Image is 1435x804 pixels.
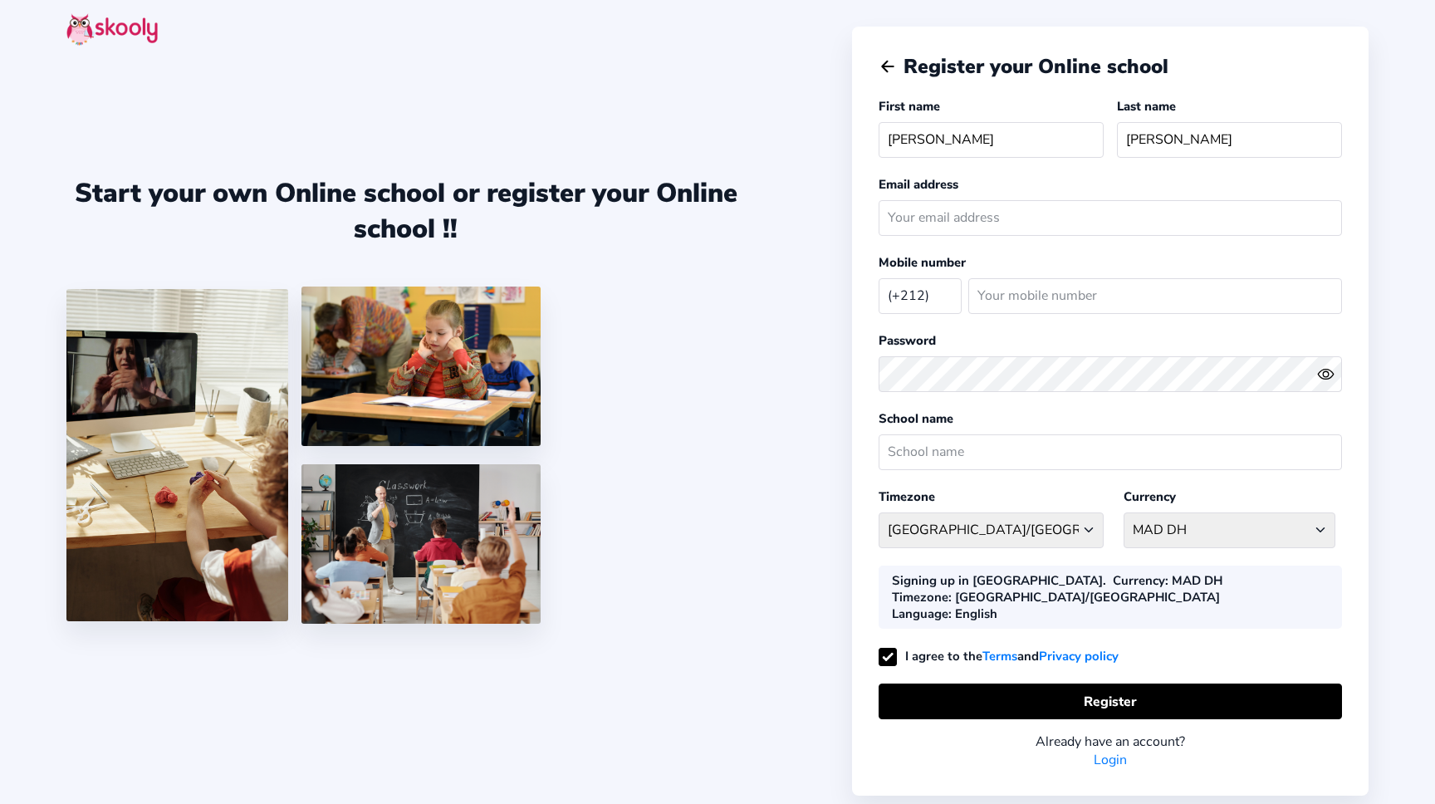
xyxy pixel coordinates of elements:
input: School name [879,434,1342,470]
b: Language [892,605,948,622]
div: : [GEOGRAPHIC_DATA]/[GEOGRAPHIC_DATA] [892,589,1220,605]
span: Register your Online school [904,53,1168,80]
label: Email address [879,176,958,193]
div: Already have an account? [879,733,1342,751]
label: Mobile number [879,254,966,271]
a: Terms [982,646,1017,667]
a: Login [1094,751,1127,769]
button: arrow back outline [879,57,897,76]
label: School name [879,410,953,427]
b: Currency [1113,572,1165,589]
input: Your last name [1117,122,1342,158]
label: Currency [1124,488,1176,505]
label: Password [879,332,936,349]
div: : MAD DH [1113,572,1222,589]
div: Signing up in [GEOGRAPHIC_DATA]. [892,572,1106,589]
b: Timezone [892,589,948,605]
input: Your first name [879,122,1104,158]
label: I agree to the and [879,648,1119,664]
button: Register [879,684,1342,719]
input: Your email address [879,200,1342,236]
div: Start your own Online school or register your Online school !! [66,175,746,247]
a: Privacy policy [1039,646,1119,667]
input: Your mobile number [968,278,1342,314]
button: eye outlineeye off outline [1317,365,1342,383]
img: skooly-logo.png [66,13,158,46]
label: Timezone [879,488,935,505]
div: : English [892,605,997,622]
label: Last name [1117,98,1176,115]
img: 4.png [301,287,541,446]
img: 5.png [301,464,541,624]
img: 1.jpg [66,289,288,621]
label: First name [879,98,940,115]
ion-icon: eye outline [1317,365,1335,383]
